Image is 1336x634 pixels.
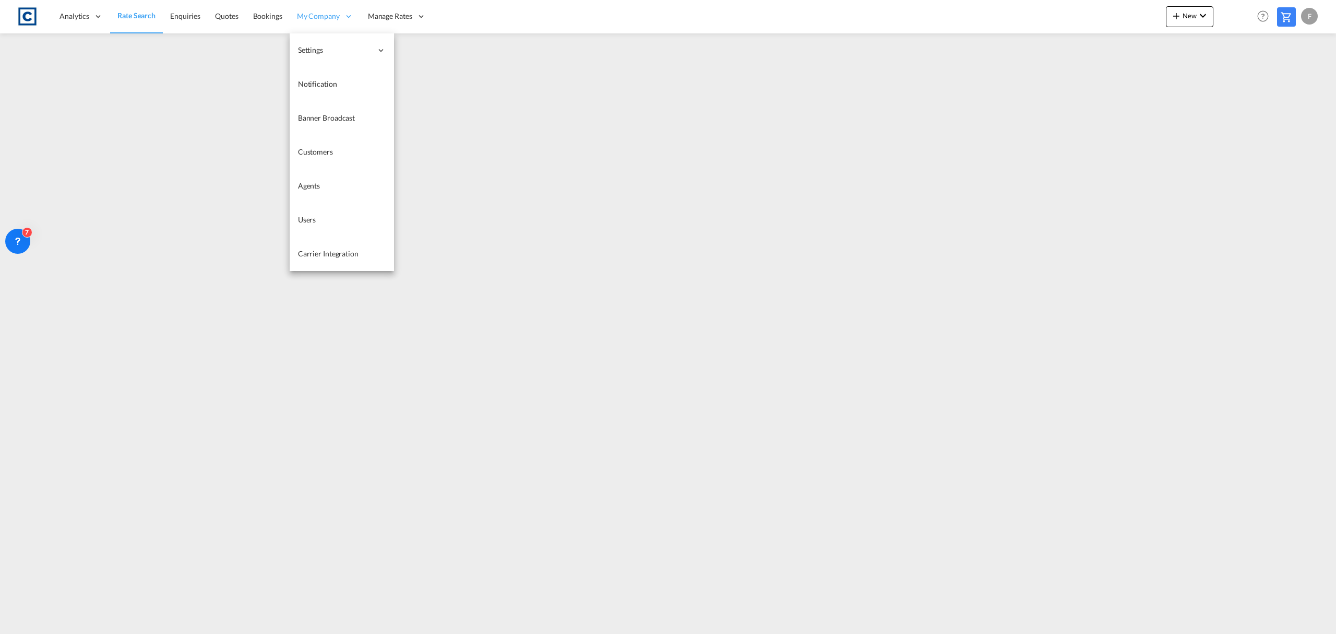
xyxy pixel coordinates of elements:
span: New [1170,11,1209,20]
span: Banner Broadcast [298,113,355,122]
span: Help [1254,7,1272,25]
div: F [1301,8,1318,25]
div: Settings [290,33,394,67]
a: Carrier Integration [290,237,394,271]
span: Users [298,215,316,224]
span: Agents [298,181,320,190]
div: Help [1254,7,1277,26]
a: Agents [290,169,394,203]
a: Users [290,203,394,237]
md-icon: icon-chevron-down [1197,9,1209,22]
span: Quotes [215,11,238,20]
span: Enquiries [170,11,200,20]
span: My Company [297,11,340,21]
span: Manage Rates [368,11,412,21]
span: Bookings [253,11,282,20]
span: Carrier Integration [298,249,359,258]
a: Banner Broadcast [290,101,394,135]
span: Settings [298,45,372,55]
span: Notification [298,79,337,88]
md-icon: icon-plus 400-fg [1170,9,1183,22]
span: Rate Search [117,11,156,20]
a: Notification [290,67,394,101]
a: Customers [290,135,394,169]
span: Analytics [59,11,89,21]
img: 1fdb9190129311efbfaf67cbb4249bed.jpeg [16,5,39,28]
button: icon-plus 400-fgNewicon-chevron-down [1166,6,1213,27]
span: Customers [298,147,333,156]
